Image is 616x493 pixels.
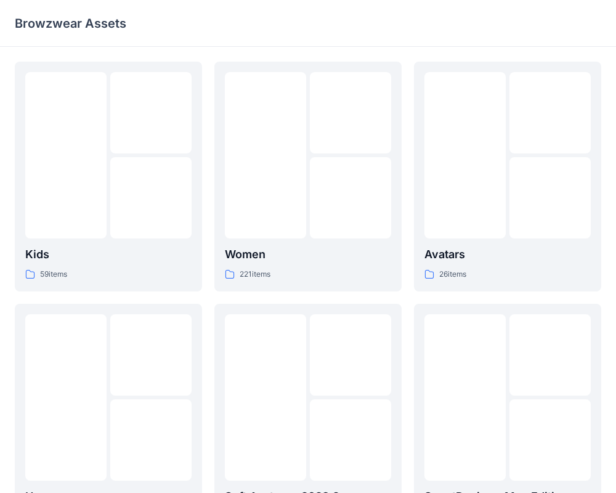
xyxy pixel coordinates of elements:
a: Avatars26items [414,62,601,291]
p: 59 items [40,268,67,281]
a: Women221items [214,62,402,291]
p: 26 items [439,268,466,281]
a: Kids59items [15,62,202,291]
p: Women [225,246,391,263]
p: Avatars [424,246,591,263]
p: Kids [25,246,192,263]
p: Browzwear Assets [15,15,126,32]
p: 221 items [240,268,270,281]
